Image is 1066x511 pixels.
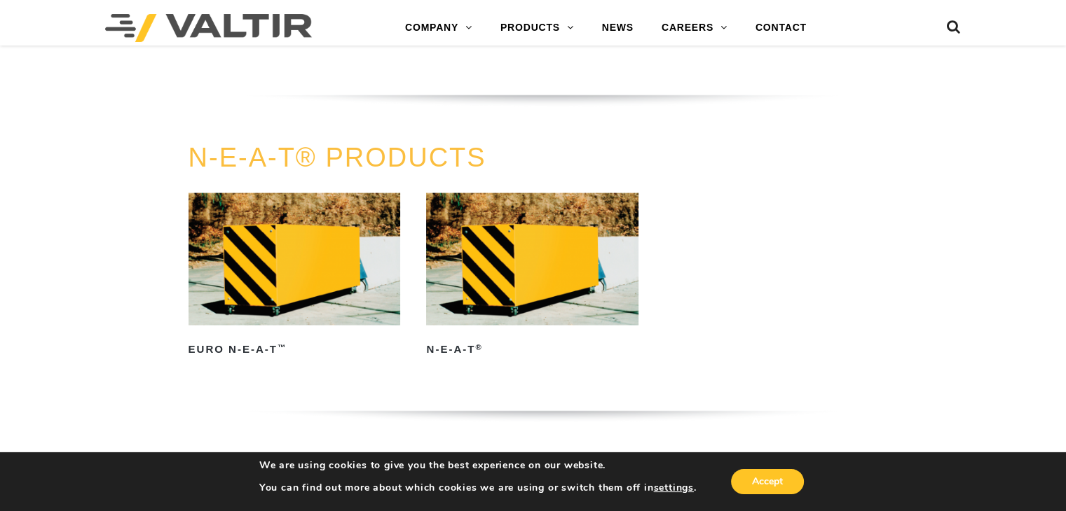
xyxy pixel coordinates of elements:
[189,143,486,172] a: N-E-A-T® PRODUCTS
[653,482,693,494] button: settings
[648,14,742,42] a: CAREERS
[475,343,482,351] sup: ®
[486,14,588,42] a: PRODUCTS
[426,338,638,360] h2: N-E-A-T
[259,482,697,494] p: You can find out more about which cookies we are using or switch them off in .
[189,193,401,360] a: Euro N-E-A-T™
[278,343,287,351] sup: ™
[105,14,312,42] img: Valtir
[189,338,401,360] h2: Euro N-E-A-T
[588,14,648,42] a: NEWS
[426,193,638,360] a: N-E-A-T®
[742,14,821,42] a: CONTACT
[731,469,804,494] button: Accept
[259,459,697,472] p: We are using cookies to give you the best experience on our website.
[391,14,486,42] a: COMPANY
